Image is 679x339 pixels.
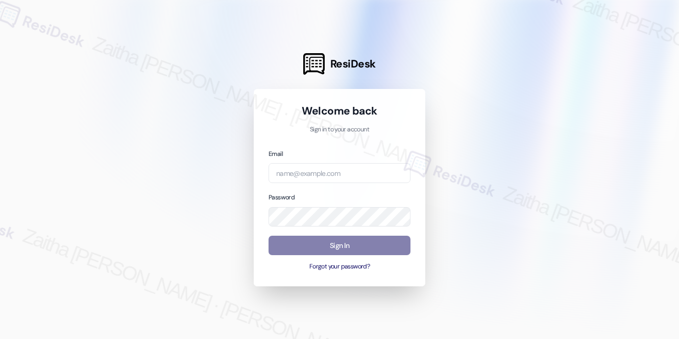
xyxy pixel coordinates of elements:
input: name@example.com [269,163,410,183]
button: Forgot your password? [269,262,410,272]
p: Sign in to your account [269,125,410,134]
button: Sign In [269,236,410,256]
span: ResiDesk [330,57,376,71]
img: ResiDesk Logo [303,53,325,75]
h1: Welcome back [269,104,410,118]
label: Email [269,150,283,158]
label: Password [269,193,295,201]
